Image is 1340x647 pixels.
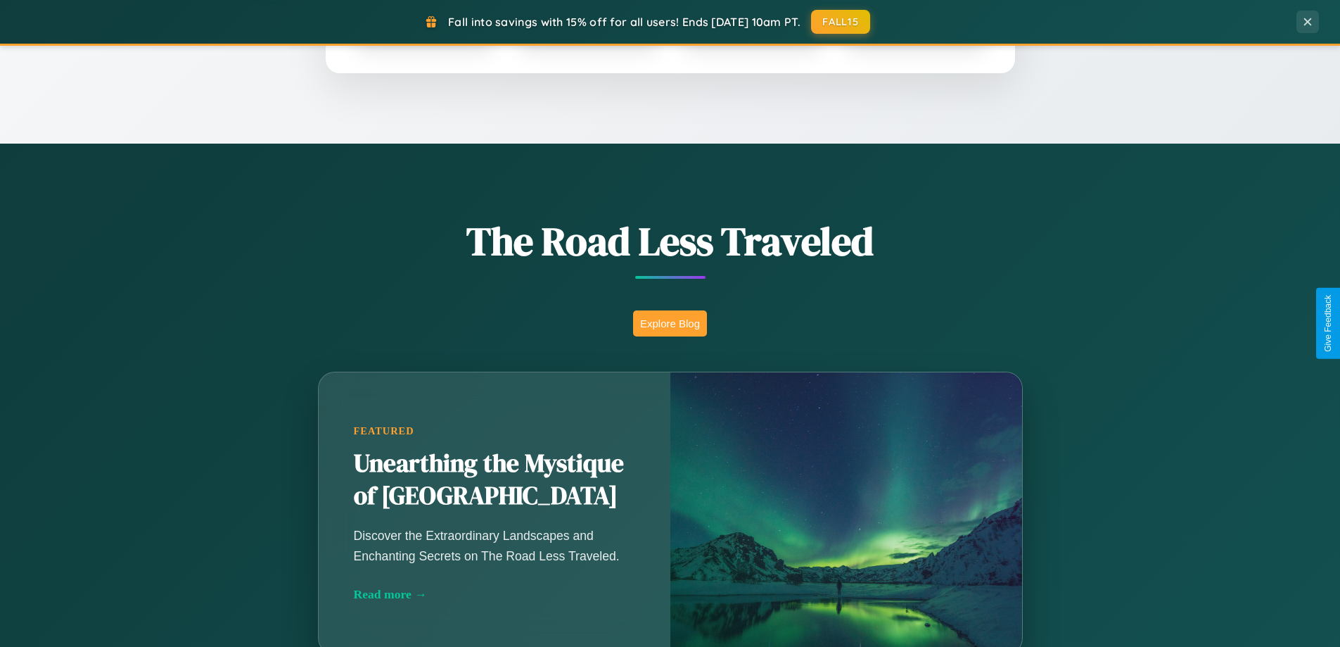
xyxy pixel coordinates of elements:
button: Explore Blog [633,310,707,337]
h1: The Road Less Traveled [248,214,1092,268]
div: Read more → [354,587,635,602]
p: Discover the Extraordinary Landscapes and Enchanting Secrets on The Road Less Traveled. [354,526,635,565]
div: Featured [354,425,635,437]
button: FALL15 [811,10,870,34]
h2: Unearthing the Mystique of [GEOGRAPHIC_DATA] [354,448,635,513]
div: Give Feedback [1323,295,1333,352]
span: Fall into savings with 15% off for all users! Ends [DATE] 10am PT. [448,15,800,29]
